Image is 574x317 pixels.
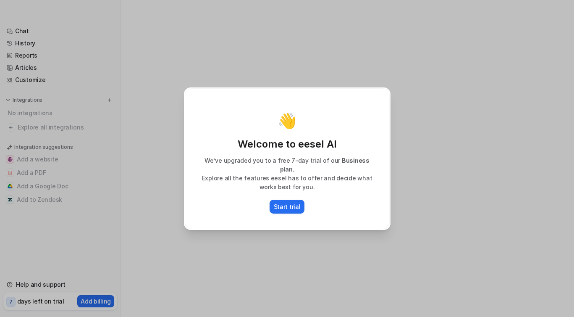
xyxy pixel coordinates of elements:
[270,200,305,214] button: Start trial
[194,137,381,151] p: Welcome to eesel AI
[194,174,381,191] p: Explore all the features eesel has to offer and decide what works best for you.
[278,112,296,129] p: 👋
[274,202,301,211] p: Start trial
[194,156,381,174] p: We’ve upgraded you to a free 7-day trial of our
